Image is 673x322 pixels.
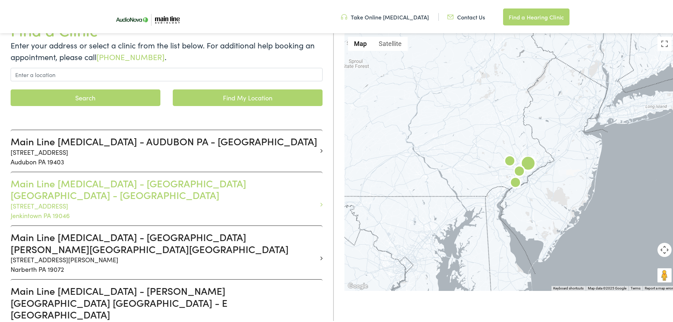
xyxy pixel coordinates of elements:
[173,88,323,105] a: Find My Location
[11,134,317,165] a: Main Line [MEDICAL_DATA] - AUDUBON PA - [GEOGRAPHIC_DATA] [STREET_ADDRESS]Audubon PA 19403
[11,146,317,165] p: [STREET_ADDRESS] Audubon PA 19403
[11,66,323,80] input: Enter a location
[11,230,317,253] h3: Main Line [MEDICAL_DATA] - [GEOGRAPHIC_DATA][PERSON_NAME][GEOGRAPHIC_DATA][GEOGRAPHIC_DATA]
[341,12,429,19] a: Take Online [MEDICAL_DATA]
[96,50,165,61] a: [PHONE_NUMBER]
[11,176,317,200] h3: Main Line [MEDICAL_DATA] - [GEOGRAPHIC_DATA] [GEOGRAPHIC_DATA] - [GEOGRAPHIC_DATA]
[447,12,454,19] img: utility icon
[11,38,323,61] p: Enter your address or select a clinic from the list below. For additional help booking an appoint...
[11,200,317,219] p: [STREET_ADDRESS] Jenkintown PA 19046
[341,12,347,19] img: utility icon
[503,7,569,24] a: Find a Hearing Clinic
[11,253,317,273] p: [STREET_ADDRESS][PERSON_NAME] Narberth PA 19072
[11,230,317,273] a: Main Line [MEDICAL_DATA] - [GEOGRAPHIC_DATA][PERSON_NAME][GEOGRAPHIC_DATA][GEOGRAPHIC_DATA] [STRE...
[11,134,317,146] h3: Main Line [MEDICAL_DATA] - AUDUBON PA - [GEOGRAPHIC_DATA]
[447,12,485,19] a: Contact Us
[11,283,317,319] h3: Main Line [MEDICAL_DATA] - [PERSON_NAME][GEOGRAPHIC_DATA] [GEOGRAPHIC_DATA] - E [GEOGRAPHIC_DATA]
[11,88,160,105] button: Search
[11,176,317,219] a: Main Line [MEDICAL_DATA] - [GEOGRAPHIC_DATA] [GEOGRAPHIC_DATA] - [GEOGRAPHIC_DATA] [STREET_ADDRES...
